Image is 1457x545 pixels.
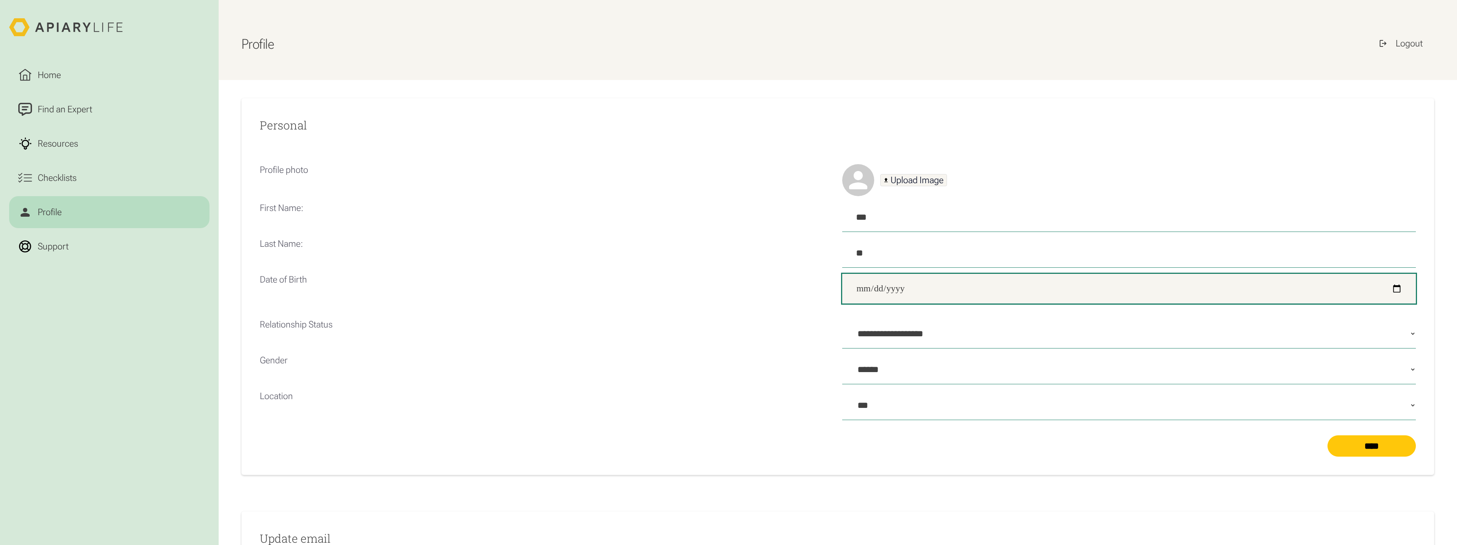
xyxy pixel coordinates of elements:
div: Upload Image [891,175,944,185]
a: Checklists [9,162,210,194]
a: Upload Image [880,174,947,186]
a: Home [9,59,210,91]
form: Profile Form [260,202,1416,457]
div: Checklists [35,171,79,185]
a: Profile [9,196,210,228]
a: Find an Expert [9,93,210,125]
div: Profile [35,205,64,219]
p: Last Name: [260,238,833,268]
div: Support [35,240,71,253]
a: Logout [1367,27,1434,59]
div: Logout [1393,37,1425,50]
h1: Profile [242,36,274,53]
p: Gender [260,355,833,384]
p: Date of Birth [260,274,833,313]
div: Home [35,68,63,82]
a: Support [9,230,210,262]
p: Location [260,390,833,429]
p: First Name: [260,202,833,232]
a: Resources [9,128,210,160]
div: Resources [35,137,80,150]
h2: Personal [260,117,833,134]
p: Profile photo [260,164,833,196]
div: Find an Expert [35,102,94,116]
p: Relationship Status [260,319,833,348]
